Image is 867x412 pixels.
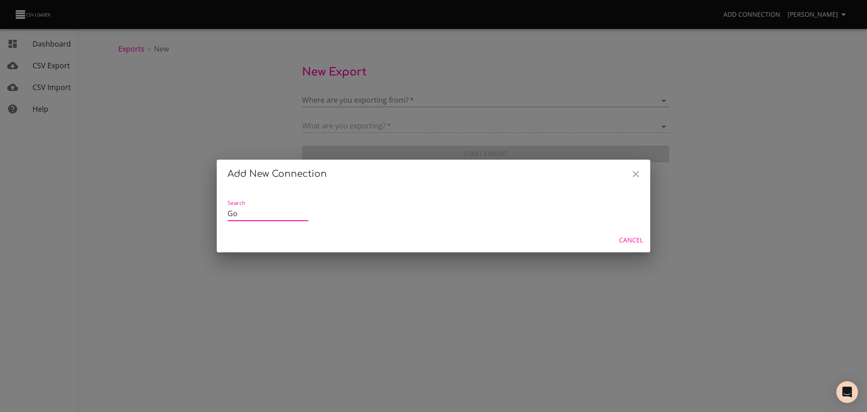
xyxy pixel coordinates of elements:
[615,232,647,249] button: Cancel
[619,235,643,246] span: Cancel
[625,163,647,185] button: Close
[836,381,858,403] div: Open Intercom Messenger
[228,167,639,181] h2: Add New Connection
[228,200,245,206] label: Search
